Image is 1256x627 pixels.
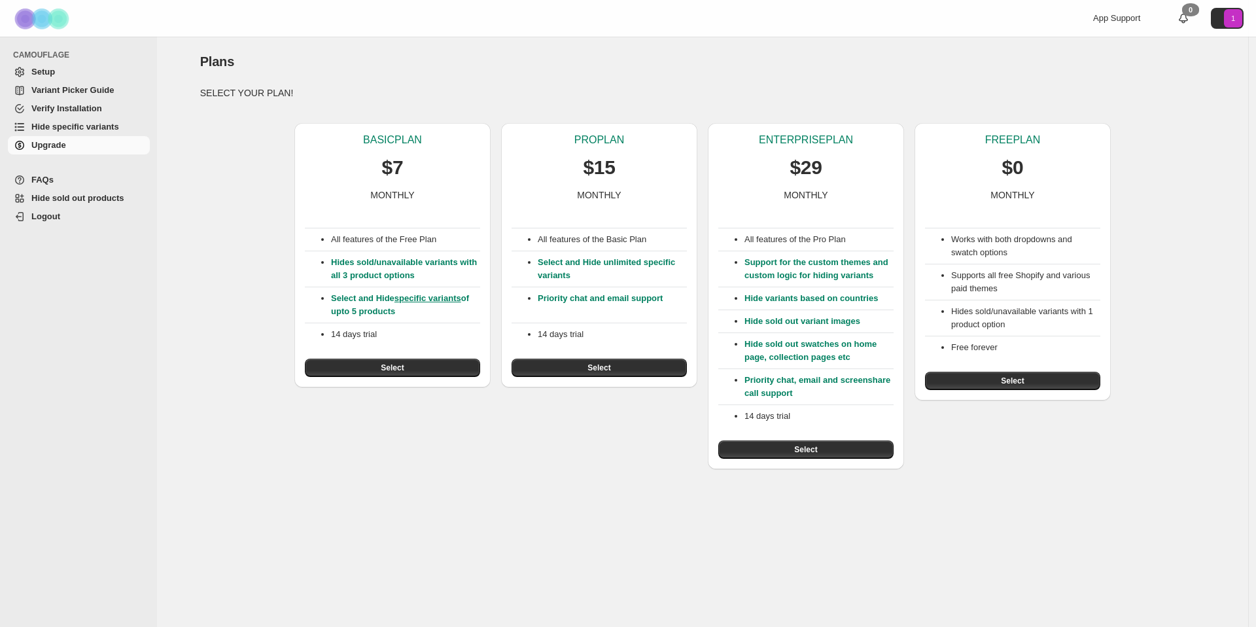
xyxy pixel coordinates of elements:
[784,188,828,202] p: MONTHLY
[583,154,615,181] p: $15
[8,189,150,207] a: Hide sold out products
[794,444,817,455] span: Select
[31,67,55,77] span: Setup
[200,86,1206,99] p: SELECT YOUR PLAN!
[31,211,60,221] span: Logout
[759,134,853,147] p: ENTERPRISE PLAN
[587,363,610,373] span: Select
[538,328,687,341] p: 14 days trial
[538,256,687,282] p: Select and Hide unlimited specific variants
[951,341,1100,354] li: Free forever
[381,363,404,373] span: Select
[370,188,414,202] p: MONTHLY
[382,154,404,181] p: $7
[331,292,480,318] p: Select and Hide of upto 5 products
[200,54,234,69] span: Plans
[744,338,894,364] p: Hide sold out swatches on home page, collection pages etc
[1211,8,1244,29] button: Avatar with initials 1
[744,233,894,246] p: All features of the Pro Plan
[744,292,894,305] p: Hide variants based on countries
[951,269,1100,295] li: Supports all free Shopify and various paid themes
[1182,3,1199,16] div: 0
[951,233,1100,259] li: Works with both dropdowns and swatch options
[8,171,150,189] a: FAQs
[1093,13,1140,23] span: App Support
[538,233,687,246] p: All features of the Basic Plan
[31,140,66,150] span: Upgrade
[305,359,480,377] button: Select
[744,315,894,328] p: Hide sold out variant images
[394,293,461,303] a: specific variants
[577,188,621,202] p: MONTHLY
[10,1,76,37] img: Camouflage
[8,136,150,154] a: Upgrade
[925,372,1100,390] button: Select
[1224,9,1242,27] span: Avatar with initials 1
[8,81,150,99] a: Variant Picker Guide
[13,50,150,60] span: CAMOUFLAGE
[790,154,822,181] p: $29
[8,99,150,118] a: Verify Installation
[1002,154,1024,181] p: $0
[985,134,1040,147] p: FREE PLAN
[331,256,480,282] p: Hides sold/unavailable variants with all 3 product options
[8,63,150,81] a: Setup
[331,328,480,341] p: 14 days trial
[331,233,480,246] p: All features of the Free Plan
[574,134,624,147] p: PRO PLAN
[31,103,102,113] span: Verify Installation
[8,207,150,226] a: Logout
[744,374,894,400] p: Priority chat, email and screenshare call support
[31,122,119,132] span: Hide specific variants
[31,175,54,185] span: FAQs
[951,305,1100,331] li: Hides sold/unavailable variants with 1 product option
[1231,14,1235,22] text: 1
[744,256,894,282] p: Support for the custom themes and custom logic for hiding variants
[31,193,124,203] span: Hide sold out products
[990,188,1034,202] p: MONTHLY
[363,134,422,147] p: BASIC PLAN
[718,440,894,459] button: Select
[744,410,894,423] p: 14 days trial
[1001,376,1024,386] span: Select
[1177,12,1190,25] a: 0
[512,359,687,377] button: Select
[31,85,114,95] span: Variant Picker Guide
[538,292,687,318] p: Priority chat and email support
[8,118,150,136] a: Hide specific variants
